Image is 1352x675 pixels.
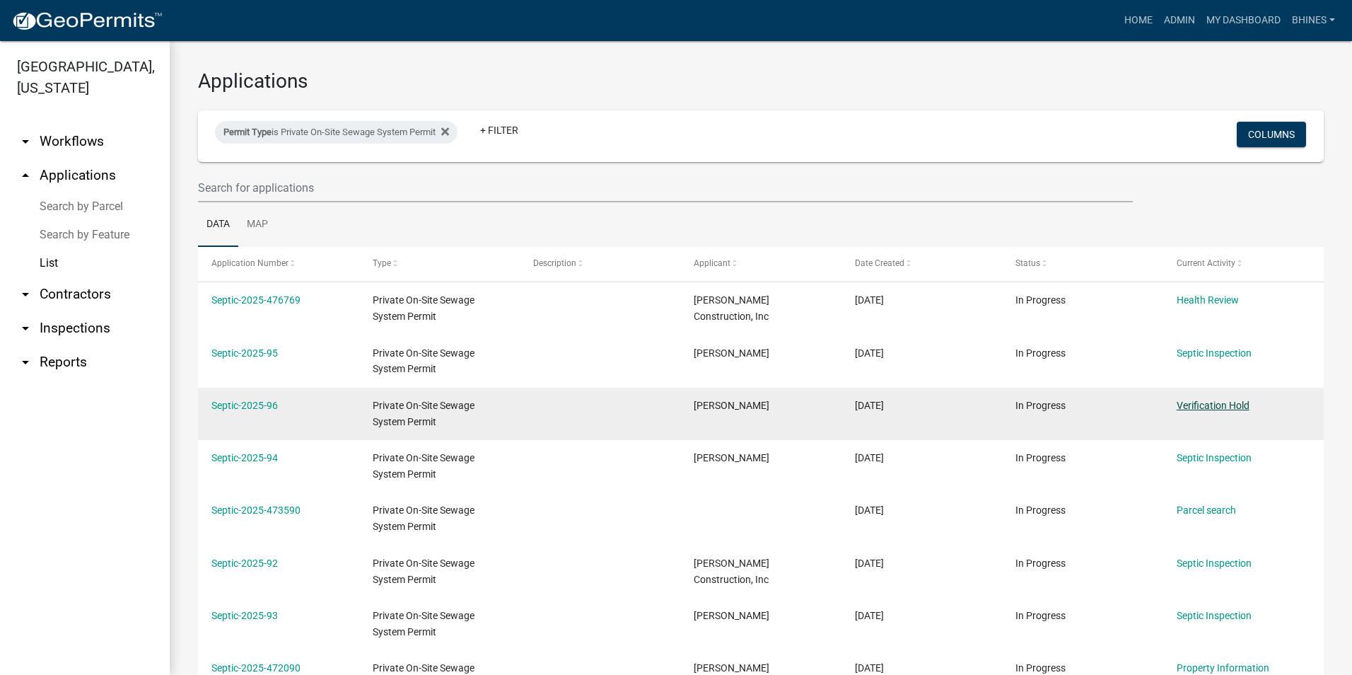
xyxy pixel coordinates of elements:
[855,504,884,516] span: 09/04/2025
[198,69,1324,93] h3: Applications
[198,173,1133,202] input: Search for applications
[1177,452,1252,463] a: Septic Inspection
[211,347,278,359] a: Septic-2025-95
[1015,452,1066,463] span: In Progress
[1163,247,1324,281] datatable-header-cell: Current Activity
[1177,662,1269,674] a: Property Information
[198,202,238,248] a: Data
[1158,7,1201,34] a: Admin
[841,247,1002,281] datatable-header-cell: Date Created
[1015,610,1066,621] span: In Progress
[215,121,458,144] div: is Private On-Site Sewage System Permit
[1015,347,1066,359] span: In Progress
[855,610,884,621] span: 09/03/2025
[211,610,278,621] a: Septic-2025-93
[198,247,359,281] datatable-header-cell: Application Number
[1177,347,1252,359] a: Septic Inspection
[1015,400,1066,411] span: In Progress
[855,400,884,411] span: 09/05/2025
[694,400,769,411] span: Gary Cheesman
[373,258,391,268] span: Type
[211,662,301,674] a: Septic-2025-472090
[373,452,474,480] span: Private On-Site Sewage System Permit
[1002,247,1162,281] datatable-header-cell: Status
[1119,7,1158,34] a: Home
[855,558,884,569] span: 09/04/2025
[17,167,34,184] i: arrow_drop_up
[373,504,474,532] span: Private On-Site Sewage System Permit
[1015,258,1040,268] span: Status
[694,452,769,463] span: Mark A Smith
[855,662,884,674] span: 09/02/2025
[1177,610,1252,621] a: Septic Inspection
[1201,7,1286,34] a: My Dashboard
[211,294,301,306] a: Septic-2025-476769
[533,258,576,268] span: Description
[855,294,884,306] span: 09/10/2025
[1015,294,1066,306] span: In Progress
[694,558,769,585] span: Poisel Construction, Inc
[1015,662,1066,674] span: In Progress
[373,400,474,427] span: Private On-Site Sewage System Permit
[211,258,289,268] span: Application Number
[373,294,474,322] span: Private On-Site Sewage System Permit
[1177,294,1239,306] a: Health Review
[1237,122,1306,147] button: Columns
[211,452,278,463] a: Septic-2025-94
[211,400,278,411] a: Septic-2025-96
[1015,558,1066,569] span: In Progress
[469,117,530,143] a: + Filter
[1177,504,1236,516] a: Parcel search
[855,258,904,268] span: Date Created
[211,558,278,569] a: Septic-2025-92
[223,127,272,137] span: Permit Type
[17,133,34,150] i: arrow_drop_down
[694,294,769,322] span: Poisel Construction, Inc
[694,662,769,674] span: Kelsey Kincaid
[1286,7,1341,34] a: bhines
[694,610,769,621] span: Bill Banks
[238,202,276,248] a: Map
[694,347,769,359] span: Kevin Amador
[1177,558,1252,569] a: Septic Inspection
[359,247,519,281] datatable-header-cell: Type
[1015,504,1066,516] span: In Progress
[373,610,474,637] span: Private On-Site Sewage System Permit
[680,247,841,281] datatable-header-cell: Applicant
[520,247,680,281] datatable-header-cell: Description
[855,452,884,463] span: 09/04/2025
[855,347,884,359] span: 09/08/2025
[1177,400,1249,411] a: Verification Hold
[694,258,730,268] span: Applicant
[17,286,34,303] i: arrow_drop_down
[211,504,301,516] a: Septic-2025-473590
[373,347,474,375] span: Private On-Site Sewage System Permit
[17,354,34,371] i: arrow_drop_down
[373,558,474,585] span: Private On-Site Sewage System Permit
[1177,258,1235,268] span: Current Activity
[17,320,34,337] i: arrow_drop_down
